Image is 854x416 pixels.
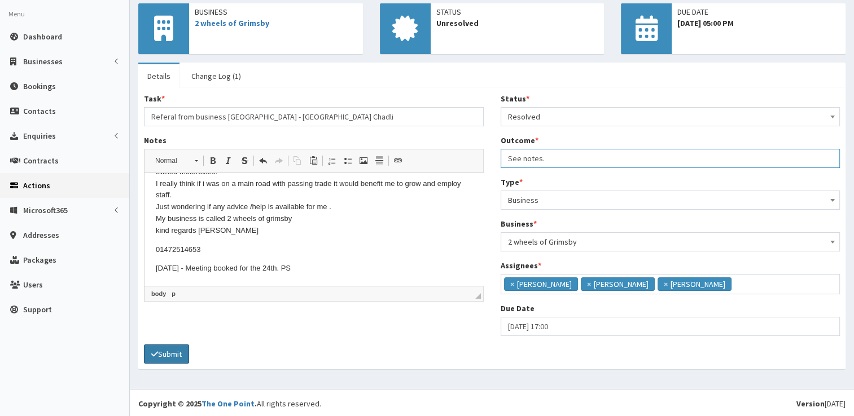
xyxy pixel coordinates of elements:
label: Status [501,93,529,104]
a: Bold (Ctrl+B) [205,153,221,168]
a: The One Point [202,399,255,409]
label: Assignees [501,260,541,271]
span: Status [436,6,599,17]
a: Copy (Ctrl+C) [290,153,305,168]
span: Business [508,192,833,208]
span: × [664,278,668,290]
span: 2 wheels of Grimsby [501,232,840,251]
span: Packages [23,255,56,265]
li: Paul Slade [658,277,732,291]
a: Change Log (1) [182,64,250,88]
span: Due Date [677,6,840,17]
span: Dashboard [23,32,62,42]
a: Italic (Ctrl+I) [221,153,237,168]
span: Support [23,304,52,315]
label: Notes [144,135,167,146]
span: Users [23,280,43,290]
label: Type [501,176,523,188]
button: Submit [144,344,189,364]
span: × [510,278,514,290]
label: Outcome [501,135,538,146]
label: Task [144,93,165,104]
span: Drag to resize [475,293,481,299]
a: Insert/Remove Bulleted List [340,153,356,168]
span: Enquiries [23,131,56,141]
span: Businesses [23,56,63,67]
span: Normal [150,153,189,168]
span: Resolved [501,107,840,126]
span: Business [501,191,840,210]
a: Normal [149,153,204,169]
a: Strike Through [237,153,252,168]
span: Contacts [23,106,56,116]
a: Link (Ctrl+L) [390,153,406,168]
a: Insert Horizontal Line [371,153,387,168]
li: Catherine Espin [504,277,578,291]
b: Version [796,399,825,409]
a: p element [169,289,178,299]
label: Due Date [501,303,535,314]
span: Business [195,6,357,17]
span: 2 wheels of Grimsby [508,234,833,250]
a: Paste (Ctrl+V) [305,153,321,168]
span: × [587,278,591,290]
a: body element [149,289,168,299]
div: [DATE] [796,398,846,409]
label: Business [501,218,537,229]
a: 2 wheels of Grimsby [195,18,269,28]
strong: Copyright © 2025 . [138,399,257,409]
span: Addresses [23,230,59,240]
span: Bookings [23,81,56,91]
a: Image [356,153,371,168]
span: Resolved [508,109,833,125]
span: Microsoft365 [23,205,68,215]
span: Contracts [23,156,59,166]
span: Actions [23,180,50,191]
span: [DATE] 05:00 PM [677,17,840,29]
a: Undo (Ctrl+Z) [255,153,271,168]
a: Redo (Ctrl+Y) [271,153,287,168]
a: Insert/Remove Numbered List [324,153,340,168]
li: Gina Waterhouse [581,277,655,291]
span: Unresolved [436,17,599,29]
iframe: Rich Text Editor, notes [144,173,483,286]
a: Details [138,64,179,88]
